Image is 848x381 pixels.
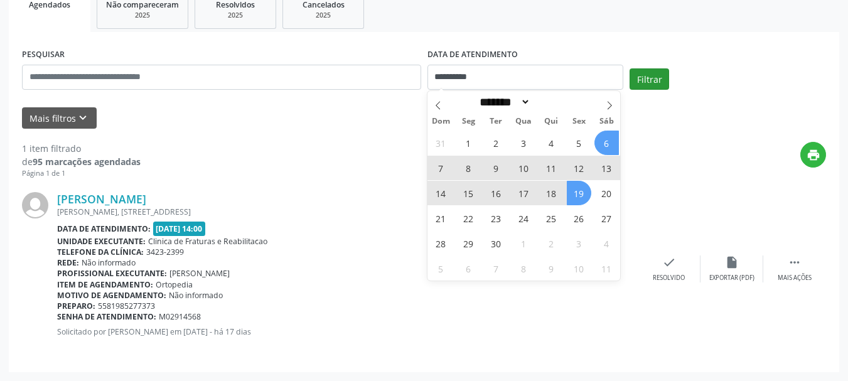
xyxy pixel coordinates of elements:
[539,181,564,205] span: Setembro 18, 2025
[484,156,508,180] span: Setembro 9, 2025
[594,206,619,230] span: Setembro 27, 2025
[567,231,591,255] span: Outubro 3, 2025
[662,255,676,269] i: check
[709,274,754,282] div: Exportar (PDF)
[82,257,136,268] span: Não informado
[57,192,146,206] a: [PERSON_NAME]
[156,279,193,290] span: Ortopedia
[57,257,79,268] b: Rede:
[456,131,481,155] span: Setembro 1, 2025
[565,117,593,126] span: Sex
[512,231,536,255] span: Outubro 1, 2025
[539,131,564,155] span: Setembro 4, 2025
[456,156,481,180] span: Setembro 8, 2025
[22,168,141,179] div: Página 1 de 1
[57,301,95,311] b: Preparo:
[429,131,453,155] span: Agosto 31, 2025
[476,95,531,109] select: Month
[567,181,591,205] span: Setembro 19, 2025
[456,231,481,255] span: Setembro 29, 2025
[594,181,619,205] span: Setembro 20, 2025
[159,311,201,322] span: M02914568
[22,192,48,218] img: img
[429,156,453,180] span: Setembro 7, 2025
[169,268,230,279] span: [PERSON_NAME]
[429,231,453,255] span: Setembro 28, 2025
[512,256,536,281] span: Outubro 8, 2025
[57,223,151,234] b: Data de atendimento:
[57,290,166,301] b: Motivo de agendamento:
[22,45,65,65] label: PESQUISAR
[57,236,146,247] b: Unidade executante:
[537,117,565,126] span: Qui
[484,256,508,281] span: Outubro 7, 2025
[153,222,206,236] span: [DATE] 14:00
[427,45,518,65] label: DATA DE ATENDIMENTO
[567,156,591,180] span: Setembro 12, 2025
[454,117,482,126] span: Seg
[429,206,453,230] span: Setembro 21, 2025
[57,207,638,217] div: [PERSON_NAME], [STREET_ADDRESS]
[530,95,572,109] input: Year
[22,142,141,155] div: 1 item filtrado
[594,156,619,180] span: Setembro 13, 2025
[98,301,155,311] span: 5581985277373
[57,268,167,279] b: Profissional executante:
[539,206,564,230] span: Setembro 25, 2025
[567,131,591,155] span: Setembro 5, 2025
[484,231,508,255] span: Setembro 30, 2025
[484,131,508,155] span: Setembro 2, 2025
[567,256,591,281] span: Outubro 10, 2025
[510,117,537,126] span: Qua
[429,256,453,281] span: Outubro 5, 2025
[594,256,619,281] span: Outubro 11, 2025
[512,181,536,205] span: Setembro 17, 2025
[57,247,144,257] b: Telefone da clínica:
[807,148,820,162] i: print
[292,11,355,20] div: 2025
[169,290,223,301] span: Não informado
[57,279,153,290] b: Item de agendamento:
[204,11,267,20] div: 2025
[539,156,564,180] span: Setembro 11, 2025
[594,231,619,255] span: Outubro 4, 2025
[512,206,536,230] span: Setembro 24, 2025
[788,255,802,269] i: 
[456,256,481,281] span: Outubro 6, 2025
[22,107,97,129] button: Mais filtroskeyboard_arrow_down
[76,111,90,125] i: keyboard_arrow_down
[512,131,536,155] span: Setembro 3, 2025
[429,181,453,205] span: Setembro 14, 2025
[594,131,619,155] span: Setembro 6, 2025
[725,255,739,269] i: insert_drive_file
[106,11,179,20] div: 2025
[57,311,156,322] b: Senha de atendimento:
[456,206,481,230] span: Setembro 22, 2025
[148,236,267,247] span: Clinica de Fraturas e Reabilitacao
[484,181,508,205] span: Setembro 16, 2025
[593,117,620,126] span: Sáb
[778,274,812,282] div: Mais ações
[484,206,508,230] span: Setembro 23, 2025
[539,256,564,281] span: Outubro 9, 2025
[22,155,141,168] div: de
[33,156,141,168] strong: 95 marcações agendadas
[146,247,184,257] span: 3423-2399
[567,206,591,230] span: Setembro 26, 2025
[653,274,685,282] div: Resolvido
[482,117,510,126] span: Ter
[456,181,481,205] span: Setembro 15, 2025
[539,231,564,255] span: Outubro 2, 2025
[630,68,669,90] button: Filtrar
[57,326,638,337] p: Solicitado por [PERSON_NAME] em [DATE] - há 17 dias
[800,142,826,168] button: print
[427,117,455,126] span: Dom
[512,156,536,180] span: Setembro 10, 2025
